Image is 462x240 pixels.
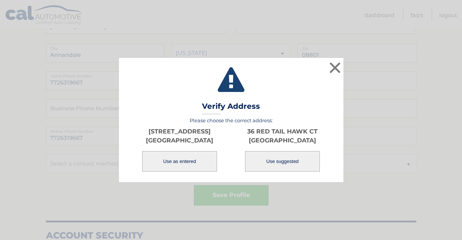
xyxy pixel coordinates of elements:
[128,117,334,172] div: Please choose the correct address:
[328,60,343,75] button: ×
[142,151,217,172] button: Use as entered
[245,151,320,172] button: Use suggested
[128,127,231,145] p: [STREET_ADDRESS] [GEOGRAPHIC_DATA]
[231,127,334,145] p: 36 RED TAIL HAWK CT [GEOGRAPHIC_DATA]
[202,102,260,115] h3: Verify Address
